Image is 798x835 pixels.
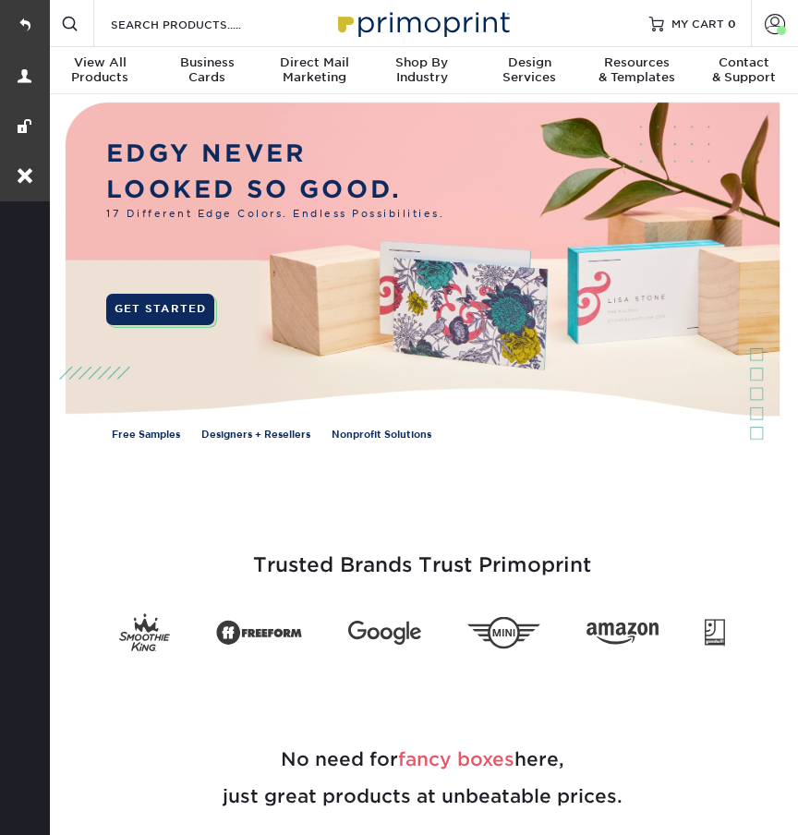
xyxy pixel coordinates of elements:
div: Products [46,55,153,85]
span: Business [153,55,260,70]
p: LOOKED SO GOOD. [106,172,444,208]
span: fancy boxes [398,748,514,770]
img: Amazon [586,623,659,645]
img: Mini [467,617,540,649]
h3: Trusted Brands Trust Primoprint [60,509,784,599]
img: Goodwill [705,619,724,646]
input: SEARCH PRODUCTS..... [109,13,289,35]
a: GET STARTED [106,294,214,325]
a: Nonprofit Solutions [332,428,431,442]
a: DesignServices [476,47,583,96]
img: Smoothie King [119,613,170,651]
a: Shop ByIndustry [369,47,476,96]
div: Industry [369,55,476,85]
a: Contact& Support [691,47,798,96]
div: Marketing [261,55,369,85]
span: Direct Mail [261,55,369,70]
img: Freeform [216,614,302,652]
img: Primoprint [330,3,514,42]
span: Contact [691,55,798,70]
span: Resources [583,55,690,70]
a: Resources& Templates [583,47,690,96]
span: 0 [728,17,736,30]
span: View All [46,55,153,70]
div: Services [476,55,583,85]
p: EDGY NEVER [106,136,444,172]
span: MY CART [671,16,724,31]
span: Shop By [369,55,476,70]
div: Cards [153,55,260,85]
a: BusinessCards [153,47,260,96]
img: Google [348,621,421,645]
div: & Templates [583,55,690,85]
a: Direct MailMarketing [261,47,369,96]
div: & Support [691,55,798,85]
span: Design [476,55,583,70]
a: Designers + Resellers [201,428,310,442]
span: 17 Different Edge Colors. Endless Possibilities. [106,207,444,222]
a: View AllProducts [46,47,153,96]
a: Free Samples [112,428,180,442]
